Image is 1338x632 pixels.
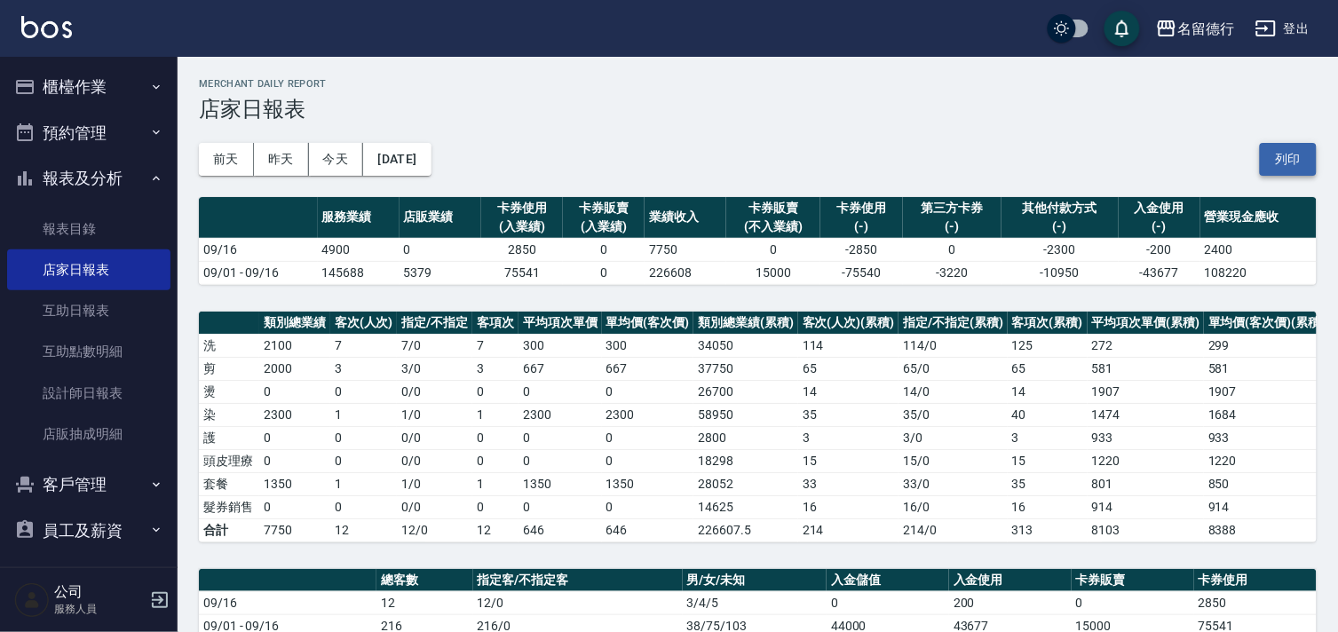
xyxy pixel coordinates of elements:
[693,403,798,426] td: 58950
[825,217,898,236] div: (-)
[486,217,558,236] div: (入業績)
[907,199,998,217] div: 第三方卡券
[1204,380,1329,403] td: 1907
[1260,143,1317,176] button: 列印
[7,64,170,110] button: 櫃檯作業
[199,197,1317,285] table: a dense table
[1194,569,1317,592] th: 卡券使用
[1204,449,1329,472] td: 1220
[472,518,519,541] td: 12
[1088,426,1205,449] td: 933
[259,334,330,357] td: 2100
[199,78,1317,90] h2: Merchant Daily Report
[798,449,899,472] td: 15
[645,197,726,239] th: 業績收入
[199,591,376,614] td: 09/16
[1204,334,1329,357] td: 299
[14,582,50,618] img: Person
[1008,495,1088,518] td: 16
[481,261,563,284] td: 75541
[899,312,1008,335] th: 指定/不指定(累積)
[397,495,472,518] td: 0 / 0
[683,569,827,592] th: 男/女/未知
[259,495,330,518] td: 0
[519,426,602,449] td: 0
[1204,403,1329,426] td: 1684
[330,495,398,518] td: 0
[1088,472,1205,495] td: 801
[519,449,602,472] td: 0
[1008,449,1088,472] td: 15
[693,518,798,541] td: 226607.5
[1088,518,1205,541] td: 8103
[330,312,398,335] th: 客次(人次)
[899,518,1008,541] td: 214/0
[397,449,472,472] td: 0 / 0
[683,591,827,614] td: 3/4/5
[1008,518,1088,541] td: 313
[486,199,558,217] div: 卡券使用
[693,449,798,472] td: 18298
[400,197,481,239] th: 店販業績
[397,403,472,426] td: 1 / 0
[693,357,798,380] td: 37750
[330,472,398,495] td: 1
[330,403,398,426] td: 1
[1006,199,1113,217] div: 其他付款方式
[54,601,145,617] p: 服務人員
[199,449,259,472] td: 頭皮理療
[472,380,519,403] td: 0
[7,553,170,599] button: 商品管理
[602,357,694,380] td: 667
[798,334,899,357] td: 114
[259,380,330,403] td: 0
[899,495,1008,518] td: 16 / 0
[519,357,602,380] td: 667
[1008,380,1088,403] td: 14
[7,373,170,414] a: 設計師日報表
[1008,312,1088,335] th: 客項次(累積)
[820,238,902,261] td: -2850
[397,380,472,403] td: 0 / 0
[199,426,259,449] td: 護
[519,312,602,335] th: 平均項次單價
[1204,495,1329,518] td: 914
[259,312,330,335] th: 類別總業績
[318,197,400,239] th: 服務業績
[199,495,259,518] td: 髮券銷售
[7,331,170,372] a: 互助點數明細
[199,97,1317,122] h3: 店家日報表
[400,238,481,261] td: 0
[259,403,330,426] td: 2300
[7,155,170,201] button: 報表及分析
[1008,472,1088,495] td: 35
[1204,357,1329,380] td: 581
[949,569,1072,592] th: 入金使用
[825,199,898,217] div: 卡券使用
[259,449,330,472] td: 0
[54,583,145,601] h5: 公司
[820,261,902,284] td: -75540
[567,199,640,217] div: 卡券販賣
[472,334,519,357] td: 7
[330,380,398,403] td: 0
[1194,591,1317,614] td: 2850
[472,403,519,426] td: 1
[798,472,899,495] td: 33
[1149,11,1241,47] button: 名留德行
[899,449,1008,472] td: 15 / 0
[1072,591,1194,614] td: 0
[397,357,472,380] td: 3 / 0
[602,472,694,495] td: 1350
[199,238,318,261] td: 09/16
[199,380,259,403] td: 燙
[1006,217,1113,236] div: (-)
[602,495,694,518] td: 0
[376,591,473,614] td: 12
[1088,312,1205,335] th: 平均項次單價(累積)
[473,591,683,614] td: 12/0
[645,261,726,284] td: 226608
[907,217,998,236] div: (-)
[1088,380,1205,403] td: 1907
[1123,217,1196,236] div: (-)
